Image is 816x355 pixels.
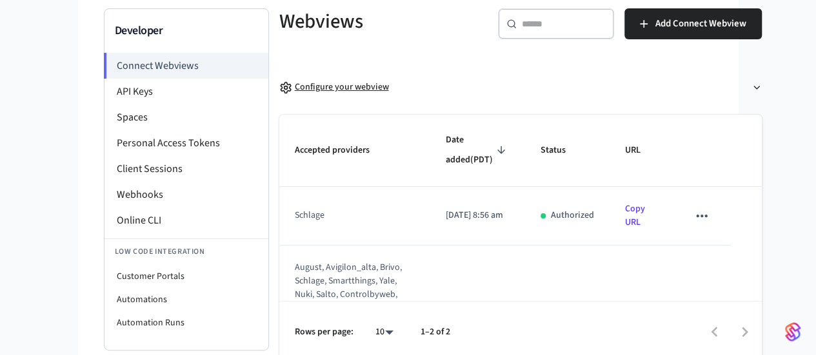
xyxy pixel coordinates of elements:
[625,202,645,229] a: Copy URL
[785,321,801,342] img: SeamLogoGradient.69752ec5.svg
[104,182,268,207] li: Webhooks
[115,22,258,40] h3: Developer
[104,238,268,265] li: Low Code Integration
[104,265,268,288] li: Customer Portals
[295,325,353,339] p: Rows per page:
[551,209,594,222] p: Authorized
[369,323,400,341] div: 10
[446,209,510,222] p: [DATE] 8:56 am
[279,70,762,104] button: Configure your webview
[541,140,582,160] span: Status
[295,140,386,160] span: Accepted providers
[625,140,657,160] span: URL
[279,81,389,94] div: Configure your webview
[624,8,762,39] button: Add Connect Webview
[104,288,268,311] li: Automations
[279,8,483,35] h5: Webviews
[655,15,746,32] span: Add Connect Webview
[421,325,450,339] p: 1–2 of 2
[446,130,510,171] span: Date added(PDT)
[104,79,268,104] li: API Keys
[104,53,268,79] li: Connect Webviews
[295,209,403,222] div: schlage
[104,104,268,130] li: Spaces
[104,311,268,334] li: Automation Runs
[104,156,268,182] li: Client Sessions
[104,130,268,156] li: Personal Access Tokens
[104,207,268,233] li: Online CLI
